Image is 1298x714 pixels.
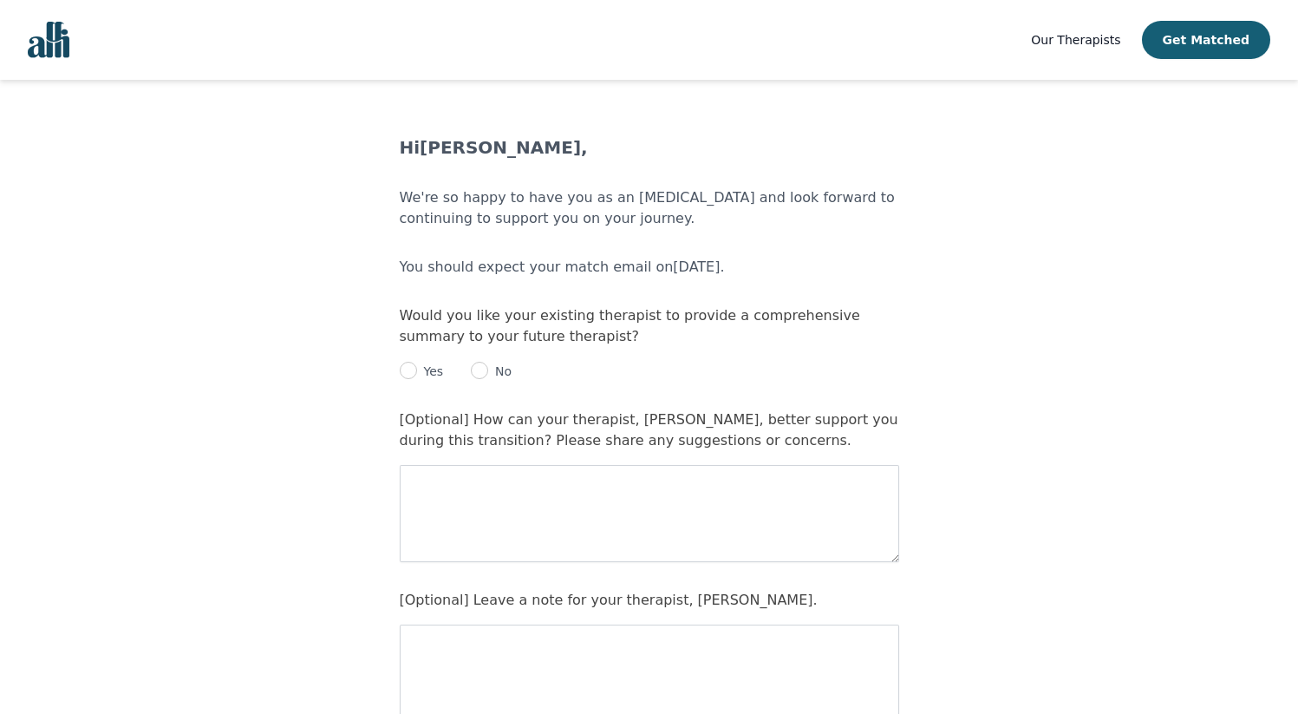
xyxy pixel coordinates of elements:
p: No [488,363,512,380]
span: Our Therapists [1031,33,1120,47]
label: Would you like your existing therapist to provide a comprehensive summary to your future therapist? [400,307,860,344]
label: [Optional] Leave a note for your therapist, [PERSON_NAME]. [400,592,818,608]
h1: Hi [PERSON_NAME] , [400,135,899,160]
p: You should expect your match email on [DATE] . [400,257,899,278]
label: [Optional] How can your therapist, [PERSON_NAME], better support you during this transition? Plea... [400,411,898,449]
p: Yes [417,363,444,380]
p: We're so happy to have you as an [MEDICAL_DATA] and look forward to continuing to support you on ... [400,187,899,229]
button: Get Matched [1142,21,1270,59]
img: alli logo [28,22,69,58]
a: Our Therapists [1031,29,1120,50]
